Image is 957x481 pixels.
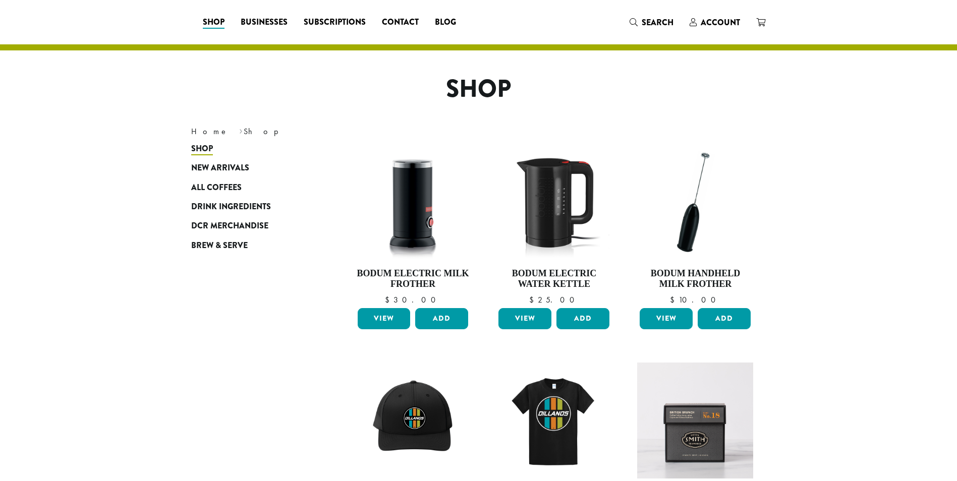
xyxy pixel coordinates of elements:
[191,126,229,137] a: Home
[241,16,288,29] span: Businesses
[355,363,471,478] img: DCR-Retro-Three-Strip-Circle-Patch-Trucker-Hat-Fall-WEB-scaled.jpg
[415,308,468,329] button: Add
[496,144,612,304] a: Bodum Electric Water Kettle $25.00
[191,162,249,174] span: New Arrivals
[637,268,753,290] h4: Bodum Handheld Milk Frother
[239,122,243,138] span: ›
[191,177,312,197] a: All Coffees
[556,308,609,329] button: Add
[701,17,740,28] span: Account
[496,363,612,478] img: DCR-Retro-Three-Strip-Circle-Tee-Fall-WEB-scaled.jpg
[203,16,224,29] span: Shop
[529,294,538,305] span: $
[195,14,233,30] a: Shop
[382,16,419,29] span: Contact
[642,17,673,28] span: Search
[640,308,693,329] a: View
[622,14,682,31] a: Search
[498,308,551,329] a: View
[191,239,248,252] span: Brew & Serve
[191,143,213,155] span: Shop
[385,294,440,305] bdi: 30.00
[355,144,471,304] a: Bodum Electric Milk Frother $30.00
[355,144,471,260] img: DP3954.01-002.png
[698,308,751,329] button: Add
[355,268,471,290] h4: Bodum Electric Milk Frother
[670,294,679,305] span: $
[304,16,366,29] span: Subscriptions
[496,268,612,290] h4: Bodum Electric Water Kettle
[637,144,753,304] a: Bodum Handheld Milk Frother $10.00
[191,197,312,216] a: Drink Ingredients
[496,144,612,260] img: DP3955.01.png
[637,363,753,478] img: British-Brunch-Signature-Black-Carton-2023-2.jpg
[191,158,312,177] a: New Arrivals
[529,294,579,305] bdi: 25.00
[191,201,271,213] span: Drink Ingredients
[637,144,753,260] img: DP3927.01-002.png
[191,216,312,235] a: DCR Merchandise
[670,294,720,305] bdi: 10.00
[358,308,411,329] a: View
[435,16,456,29] span: Blog
[184,75,774,104] h1: Shop
[191,126,464,138] nav: Breadcrumb
[191,182,242,194] span: All Coffees
[191,139,312,158] a: Shop
[385,294,393,305] span: $
[191,235,312,255] a: Brew & Serve
[191,220,268,232] span: DCR Merchandise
